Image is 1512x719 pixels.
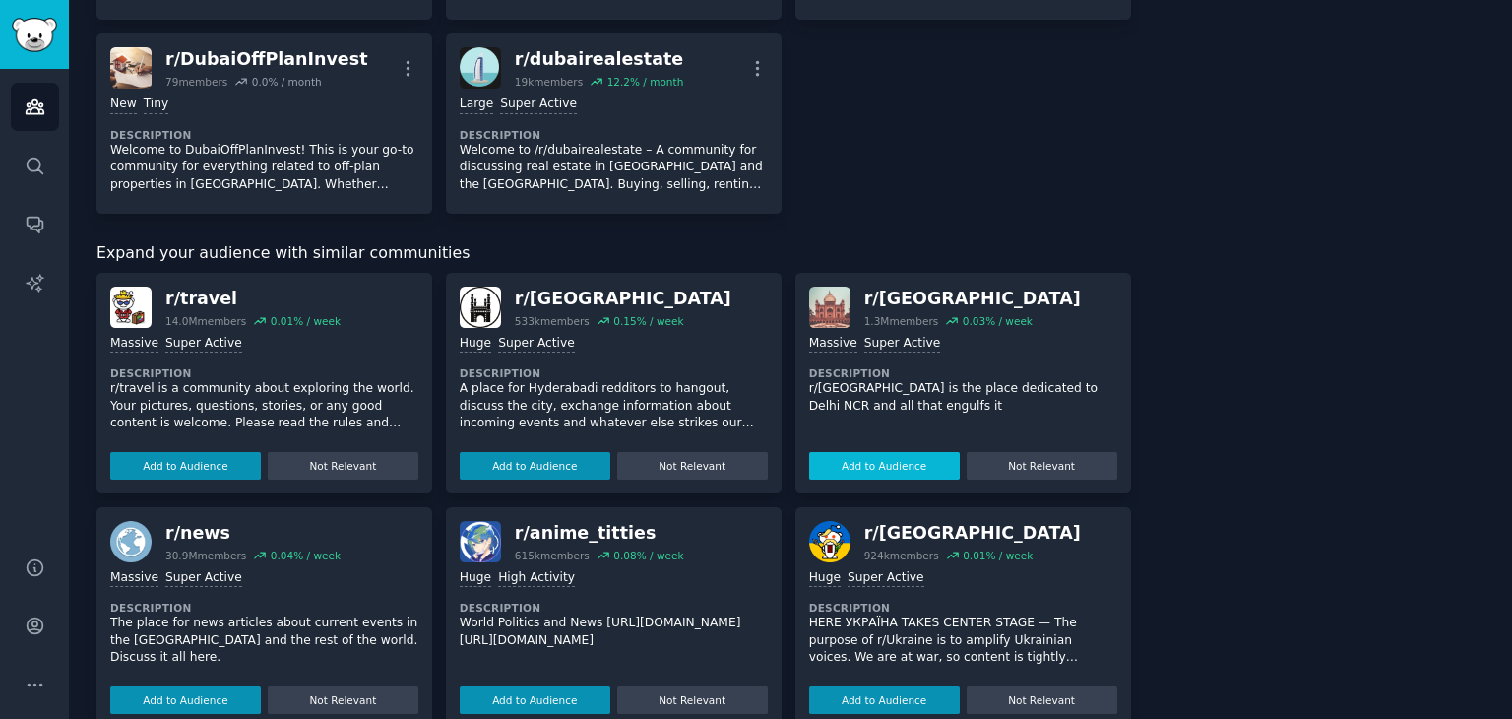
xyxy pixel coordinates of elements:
[460,96,493,114] div: Large
[515,549,590,562] div: 615k members
[515,521,684,546] div: r/ anime_titties
[809,521,850,562] img: ukraine
[864,549,939,562] div: 924k members
[864,521,1081,546] div: r/ [GEOGRAPHIC_DATA]
[967,452,1117,480] button: Not Relevant
[165,335,242,354] div: Super Active
[864,287,1081,311] div: r/ [GEOGRAPHIC_DATA]
[809,287,850,328] img: delhi
[110,601,418,615] dt: Description
[165,521,341,546] div: r/ news
[809,366,1117,380] dt: Description
[110,521,152,562] img: news
[165,549,246,562] div: 30.9M members
[617,452,768,480] button: Not Relevant
[809,686,960,714] button: Add to Audience
[110,142,418,194] p: Welcome to DubaiOffPlanInvest! This is your go-to community for everything related to off-plan pr...
[607,75,684,89] div: 12.2 % / month
[165,314,246,328] div: 14.0M members
[460,366,768,380] dt: Description
[96,241,470,266] span: Expand your audience with similar communities
[515,75,583,89] div: 19k members
[252,75,322,89] div: 0.0 % / month
[460,380,768,432] p: A place for Hyderabadi redditors to hangout, discuss the city, exchange information about incomin...
[963,549,1033,562] div: 0.01 % / week
[809,569,841,588] div: Huge
[144,96,169,114] div: Tiny
[963,314,1033,328] div: 0.03 % / week
[271,549,341,562] div: 0.04 % / week
[498,335,575,354] div: Super Active
[460,335,491,354] div: Huge
[110,569,158,588] div: Massive
[460,601,768,615] dt: Description
[268,686,418,714] button: Not Relevant
[460,569,491,588] div: Huge
[967,686,1117,714] button: Not Relevant
[460,615,768,649] p: World Politics and News [URL][DOMAIN_NAME] [URL][DOMAIN_NAME]
[864,314,939,328] div: 1.3M members
[460,142,768,194] p: Welcome to /r/dubairealestate – A community for discussing real estate in [GEOGRAPHIC_DATA] and t...
[110,128,418,142] dt: Description
[110,96,137,114] div: New
[613,549,683,562] div: 0.08 % / week
[498,569,575,588] div: High Activity
[110,287,152,328] img: travel
[110,686,261,714] button: Add to Audience
[460,452,610,480] button: Add to Audience
[165,47,368,72] div: r/ DubaiOffPlanInvest
[110,452,261,480] button: Add to Audience
[271,314,341,328] div: 0.01 % / week
[110,366,418,380] dt: Description
[110,615,418,667] p: The place for news articles about current events in the [GEOGRAPHIC_DATA] and the rest of the wor...
[500,96,577,114] div: Super Active
[165,75,227,89] div: 79 members
[809,601,1117,615] dt: Description
[515,314,590,328] div: 533k members
[864,335,941,354] div: Super Active
[268,452,418,480] button: Not Relevant
[613,314,683,328] div: 0.15 % / week
[809,335,857,354] div: Massive
[96,33,432,214] a: DubaiOffPlanInvestr/DubaiOffPlanInvest79members0.0% / monthNewTinyDescriptionWelcome to DubaiOffP...
[446,33,782,214] a: dubairealestater/dubairealestate19kmembers12.2% / monthLargeSuper ActiveDescriptionWelcome to /r/...
[809,380,1117,415] p: r/[GEOGRAPHIC_DATA] is the place dedicated to Delhi NCR and all that engulfs it
[165,287,341,311] div: r/ travel
[12,18,57,52] img: GummySearch logo
[515,287,731,311] div: r/ [GEOGRAPHIC_DATA]
[809,452,960,480] button: Add to Audience
[460,287,501,328] img: hyderabad
[460,47,501,89] img: dubairealestate
[460,521,501,562] img: anime_titties
[460,128,768,142] dt: Description
[848,569,924,588] div: Super Active
[460,686,610,714] button: Add to Audience
[515,47,683,72] div: r/ dubairealestate
[165,569,242,588] div: Super Active
[110,47,152,89] img: DubaiOffPlanInvest
[110,380,418,432] p: r/travel is a community about exploring the world. Your pictures, questions, stories, or any good...
[809,615,1117,667] p: HERE УКРАЇНА TAKES CENTER STAGE — The purpose of r/Ukraine is to amplify Ukrainian voices. We are...
[110,335,158,354] div: Massive
[617,686,768,714] button: Not Relevant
